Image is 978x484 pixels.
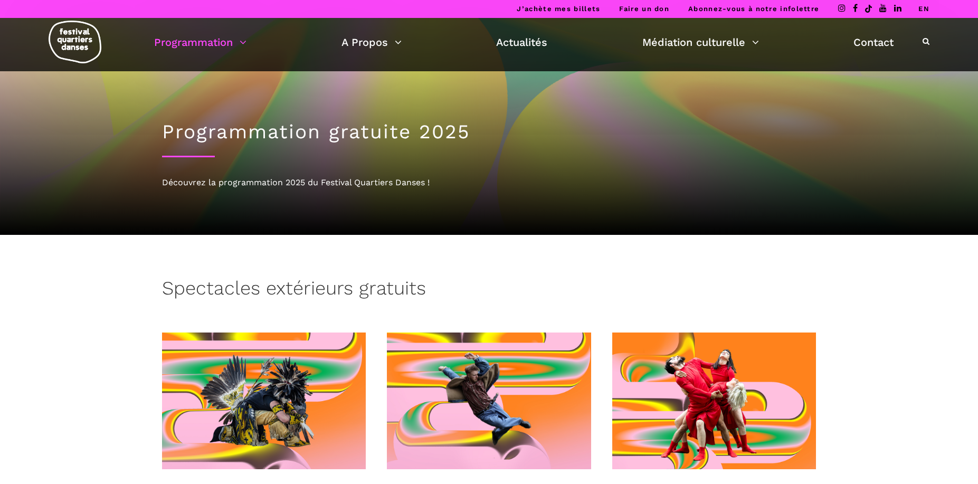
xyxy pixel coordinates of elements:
a: A Propos [341,33,402,51]
a: Contact [853,33,894,51]
a: Programmation [154,33,246,51]
a: EN [918,5,929,13]
a: Actualités [496,33,547,51]
img: logo-fqd-med [49,21,101,63]
a: Médiation culturelle [642,33,759,51]
div: Découvrez la programmation 2025 du Festival Quartiers Danses ! [162,176,816,189]
a: Abonnez-vous à notre infolettre [688,5,819,13]
a: J’achète mes billets [517,5,600,13]
a: Faire un don [619,5,669,13]
h3: Spectacles extérieurs gratuits [162,277,426,303]
h1: Programmation gratuite 2025 [162,120,816,144]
